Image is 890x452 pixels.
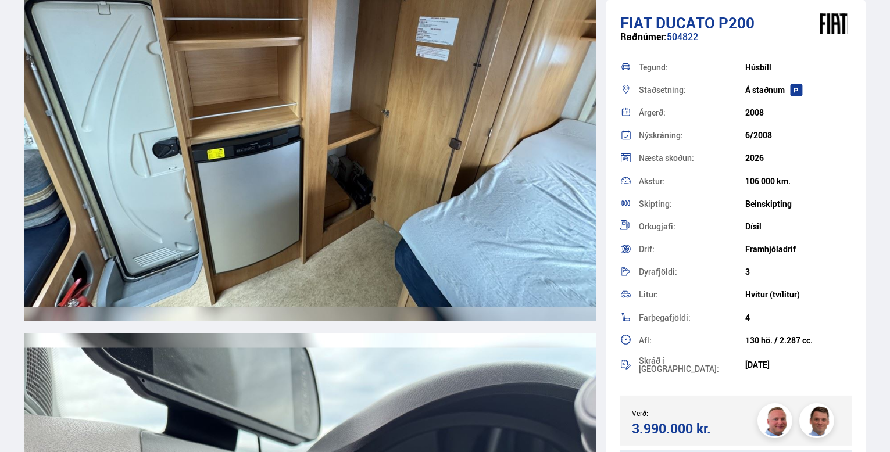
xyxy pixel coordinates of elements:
[745,336,852,345] div: 130 hö. / 2.287 cc.
[745,267,852,277] div: 3
[745,360,852,370] div: [DATE]
[639,86,745,94] div: Staðsetning:
[639,109,745,117] div: Árgerð:
[632,421,732,436] div: 3.990.000 kr.
[745,63,852,72] div: Húsbíll
[639,314,745,322] div: Farþegafjöldi:
[745,199,852,209] div: Beinskipting
[620,31,852,54] div: 504822
[639,200,745,208] div: Skipting:
[639,154,745,162] div: Næsta skoðun:
[745,313,852,322] div: 4
[801,405,836,440] img: FbJEzSuNWCJXmdc-.webp
[639,245,745,253] div: Drif:
[745,245,852,254] div: Framhjóladrif
[656,12,755,33] span: Ducato P200
[745,222,852,231] div: Dísil
[639,223,745,231] div: Orkugjafi:
[745,108,852,117] div: 2008
[639,290,745,299] div: Litur:
[632,409,736,417] div: Verð:
[745,153,852,163] div: 2026
[639,131,745,139] div: Nýskráning:
[639,336,745,345] div: Afl:
[639,63,745,71] div: Tegund:
[745,177,852,186] div: 106 000 km.
[745,290,852,299] div: Hvítur (tvílitur)
[639,357,745,373] div: Skráð í [GEOGRAPHIC_DATA]:
[810,6,857,42] img: brand logo
[745,85,852,95] div: Á staðnum
[759,405,794,440] img: siFngHWaQ9KaOqBr.png
[639,177,745,185] div: Akstur:
[9,5,44,40] button: Opna LiveChat spjallviðmót
[620,12,652,33] span: Fiat
[620,30,667,43] span: Raðnúmer:
[745,131,852,140] div: 6/2008
[639,268,745,276] div: Dyrafjöldi:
